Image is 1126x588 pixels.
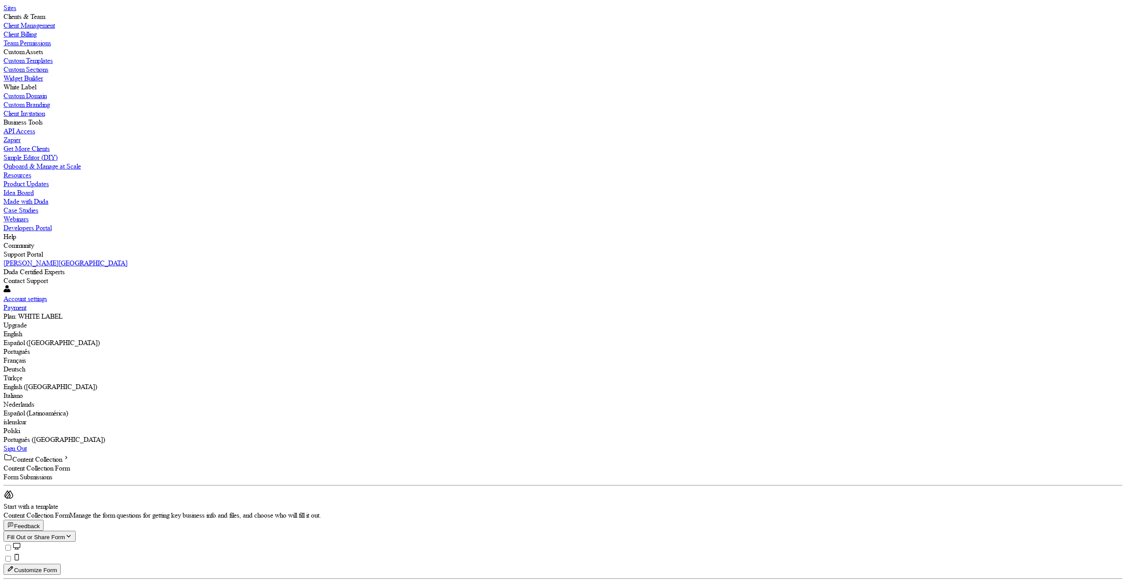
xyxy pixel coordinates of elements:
[4,74,43,82] label: Widget Builder
[4,426,1122,435] div: Polski
[4,347,1122,356] div: Português
[4,356,1122,365] div: Français
[4,259,128,267] label: [PERSON_NAME][GEOGRAPHIC_DATA]
[4,144,50,153] label: Get More Clients
[4,100,50,109] label: Custom Branding
[4,400,1122,409] div: Nederlands
[4,48,43,56] label: Custom Assets
[4,21,55,29] label: Client Management
[4,365,1122,374] div: Deutsch
[4,171,1122,180] a: Resources
[4,4,16,12] label: Sites
[4,489,1122,511] div: Start with a template
[4,109,45,118] label: Client Invitation
[4,330,22,338] label: English
[4,83,36,91] label: White Label
[4,520,44,531] button: Feedback
[4,250,43,258] label: Support Portal
[4,92,47,100] label: Custom Domain
[4,224,51,232] label: Developers Portal
[4,56,53,65] label: Custom Templates
[4,232,16,241] label: Help
[4,374,1122,382] div: Türkçe
[1080,542,1126,588] iframe: Duda-gen Chat Button Frame
[4,382,1122,391] div: English ([GEOGRAPHIC_DATA])
[4,473,52,481] span: Form Submissions
[4,511,69,519] span: Content Collection Form
[4,444,27,452] label: Sign Out
[4,188,34,197] label: Idea Board
[4,206,38,214] label: Case Studies
[12,455,62,463] span: Content Collection
[69,511,321,519] span: Manage the form questions for getting key business info and files, and choose who will fill it out.
[4,197,48,206] label: Made with Duda
[4,294,47,303] label: Account settings
[4,136,21,144] label: Zapier
[4,39,51,47] label: Team Permissions
[4,312,62,320] label: Plan: WHITE LABEL
[4,464,69,472] span: Content Collection Form
[4,12,45,21] label: Clients & Team
[4,338,1122,347] div: Español ([GEOGRAPHIC_DATA])
[4,118,43,126] label: Business Tools
[4,418,1122,426] div: íslenskur
[4,215,29,223] label: Webinars
[4,180,49,188] label: Product Updates
[4,241,34,250] label: Community
[4,65,48,73] label: Custom Sections
[4,435,1122,444] div: Português ([GEOGRAPHIC_DATA])
[4,303,26,312] label: Payment
[4,502,58,511] span: Start with a template
[4,276,48,285] label: Contact Support
[4,127,35,135] label: API Access
[4,162,81,170] label: Onboard & Manage at Scale
[4,564,61,575] button: Customize Form
[4,153,58,162] label: Simple Editor (DIY)
[4,321,1122,330] div: Upgrade
[4,171,31,179] label: Resources
[4,391,1122,400] div: Italiano
[4,409,1122,418] div: Español (Latinoamérica)
[4,30,37,38] label: Client Billing
[4,531,76,542] button: Fill Out or Share Form
[4,268,65,276] label: Duda Certified Experts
